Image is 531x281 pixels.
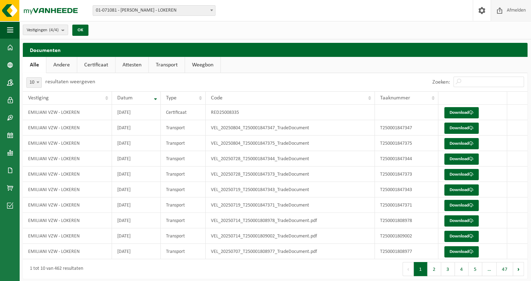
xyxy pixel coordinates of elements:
[23,213,112,228] td: EMILIANI VZW - LOKEREN
[444,169,479,180] a: Download
[112,151,161,166] td: [DATE]
[206,244,375,259] td: VEL_20250707_T250001808977_TradeDocument.pdf
[403,262,414,276] button: Previous
[444,123,479,134] a: Download
[161,105,206,120] td: Certificaat
[26,77,42,88] span: 10
[112,136,161,151] td: [DATE]
[161,151,206,166] td: Transport
[161,197,206,213] td: Transport
[72,25,88,36] button: OK
[112,166,161,182] td: [DATE]
[112,105,161,120] td: [DATE]
[206,182,375,197] td: VEL_20250719_T250001847343_TradeDocument
[441,262,455,276] button: 3
[497,262,513,276] button: 47
[375,151,438,166] td: T250001847344
[23,197,112,213] td: EMILIANI VZW - LOKEREN
[23,57,46,73] a: Alle
[27,25,59,35] span: Vestigingen
[27,78,41,87] span: 10
[28,95,49,101] span: Vestiging
[444,138,479,149] a: Download
[444,246,479,257] a: Download
[77,57,115,73] a: Certificaat
[112,244,161,259] td: [DATE]
[375,182,438,197] td: T250001847343
[161,244,206,259] td: Transport
[444,184,479,196] a: Download
[444,215,479,227] a: Download
[455,262,469,276] button: 4
[206,213,375,228] td: VEL_20250714_T250001808978_TradeDocument.pdf
[185,57,220,73] a: Weegbon
[93,6,215,15] span: 01-071081 - EMILIANI VZW - LOKEREN
[23,151,112,166] td: EMILIANI VZW - LOKEREN
[23,105,112,120] td: EMILIANI VZW - LOKEREN
[513,262,524,276] button: Next
[161,166,206,182] td: Transport
[375,120,438,136] td: T250001847347
[49,28,59,32] count: (4/4)
[112,228,161,244] td: [DATE]
[93,5,215,16] span: 01-071081 - EMILIANI VZW - LOKEREN
[46,57,77,73] a: Andere
[161,213,206,228] td: Transport
[211,95,223,101] span: Code
[444,153,479,165] a: Download
[375,244,438,259] td: T250001808977
[206,228,375,244] td: VEL_20250714_T250001809002_TradeDocument.pdf
[206,120,375,136] td: VEL_20250804_T250001847347_TradeDocument
[161,136,206,151] td: Transport
[166,95,177,101] span: Type
[112,182,161,197] td: [DATE]
[206,166,375,182] td: VEL_20250728_T250001847373_TradeDocument
[112,120,161,136] td: [DATE]
[26,263,83,275] div: 1 tot 10 van 462 resultaten
[161,228,206,244] td: Transport
[23,25,68,35] button: Vestigingen(4/4)
[23,166,112,182] td: EMILIANI VZW - LOKEREN
[149,57,185,73] a: Transport
[206,105,375,120] td: RED25008335
[375,228,438,244] td: T250001809002
[45,79,95,85] label: resultaten weergeven
[444,107,479,118] a: Download
[380,95,410,101] span: Taaknummer
[444,200,479,211] a: Download
[161,120,206,136] td: Transport
[432,79,450,85] label: Zoeken:
[375,166,438,182] td: T250001847373
[482,262,497,276] span: …
[206,151,375,166] td: VEL_20250728_T250001847344_TradeDocument
[206,136,375,151] td: VEL_20250804_T250001847375_TradeDocument
[375,136,438,151] td: T250001847375
[206,197,375,213] td: VEL_20250719_T250001847371_TradeDocument
[23,136,112,151] td: EMILIANI VZW - LOKEREN
[23,120,112,136] td: EMILIANI VZW - LOKEREN
[444,231,479,242] a: Download
[23,228,112,244] td: EMILIANI VZW - LOKEREN
[375,213,438,228] td: T250001808978
[23,244,112,259] td: EMILIANI VZW - LOKEREN
[161,182,206,197] td: Transport
[23,43,527,57] h2: Documenten
[115,57,148,73] a: Attesten
[112,213,161,228] td: [DATE]
[117,95,133,101] span: Datum
[427,262,441,276] button: 2
[469,262,482,276] button: 5
[375,197,438,213] td: T250001847371
[112,197,161,213] td: [DATE]
[414,262,427,276] button: 1
[23,182,112,197] td: EMILIANI VZW - LOKEREN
